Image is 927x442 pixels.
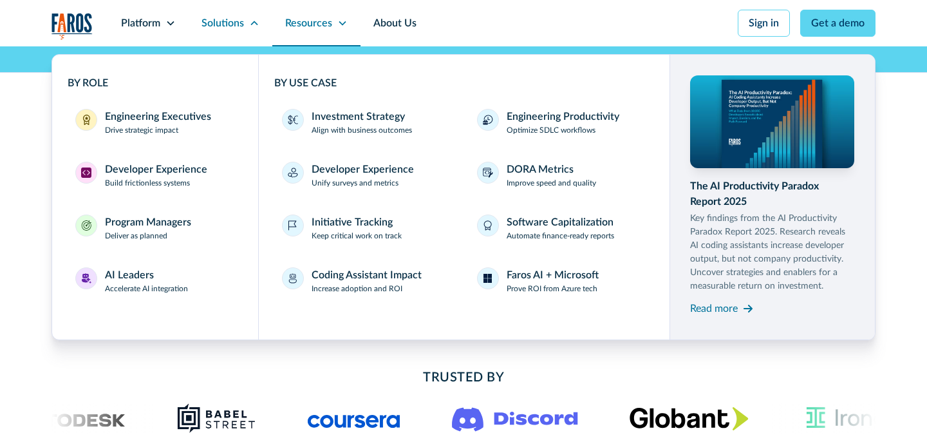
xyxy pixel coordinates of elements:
a: Initiative TrackingKeep critical work on track [274,207,459,249]
p: Align with business outcomes [312,124,412,136]
div: Program Managers [105,215,191,230]
div: Software Capitalization [507,215,613,230]
a: DORA MetricsImprove speed and quality [469,154,654,197]
a: The AI Productivity Paradox Report 2025Key findings from the AI Productivity Paradox Report 2025.... [690,75,855,319]
a: AI LeadersAI LeadersAccelerate AI integration [68,260,243,302]
p: Deliver as planned [105,230,167,242]
div: Engineering Productivity [507,109,619,124]
p: Optimize SDLC workflows [507,124,595,136]
p: Accelerate AI integration [105,283,188,294]
a: Engineering ProductivityOptimize SDLC workflows [469,101,654,144]
p: Unify surveys and metrics [312,177,398,189]
nav: Solutions [51,46,876,340]
img: Babel Street logo png [177,403,256,434]
img: Engineering Executives [81,115,91,125]
p: Keep critical work on track [312,230,402,242]
div: Coding Assistant Impact [312,267,422,283]
h2: Trusted By [154,368,772,387]
a: Software CapitalizationAutomate finance-ready reports [469,207,654,249]
p: Improve speed and quality [507,177,596,189]
div: Read more [690,301,738,316]
a: Sign in [738,10,790,37]
div: DORA Metrics [507,162,574,177]
div: Engineering Executives [105,109,211,124]
a: Engineering ExecutivesEngineering ExecutivesDrive strategic impact [68,101,243,144]
p: Increase adoption and ROI [312,283,402,294]
a: Developer ExperienceUnify surveys and metrics [274,154,459,197]
div: Developer Experience [312,162,414,177]
a: Investment StrategyAlign with business outcomes [274,101,459,144]
div: Solutions [201,15,244,31]
img: Logo of the communication platform Discord. [452,405,578,432]
p: Build frictionless systems [105,177,190,189]
a: Coding Assistant ImpactIncrease adoption and ROI [274,260,459,302]
img: AI Leaders [81,273,91,283]
div: Developer Experience [105,162,207,177]
a: Faros AI + MicrosoftProve ROI from Azure tech [469,260,654,302]
p: Automate finance-ready reports [507,230,614,242]
div: The AI Productivity Paradox Report 2025 [690,178,855,209]
img: Logo of the online learning platform Coursera. [308,408,400,428]
div: Investment Strategy [312,109,405,124]
p: Drive strategic impact [105,124,178,136]
a: Developer ExperienceDeveloper ExperienceBuild frictionless systems [68,154,243,197]
p: Prove ROI from Azure tech [507,283,597,294]
div: Initiative Tracking [312,215,393,230]
div: BY ROLE [68,75,243,91]
a: Program ManagersProgram ManagersDeliver as planned [68,207,243,249]
div: Platform [121,15,160,31]
div: AI Leaders [105,267,154,283]
img: Globant's logo [630,407,749,430]
img: Developer Experience [81,168,91,178]
p: Key findings from the AI Productivity Paradox Report 2025. Research reveals AI coding assistants ... [690,212,855,293]
div: Faros AI + Microsoft [507,267,599,283]
a: Get a demo [800,10,876,37]
img: Logo of the analytics and reporting company Faros. [51,13,93,39]
a: home [51,13,93,39]
div: Resources [285,15,332,31]
div: BY USE CASE [274,75,654,91]
img: Program Managers [81,220,91,231]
